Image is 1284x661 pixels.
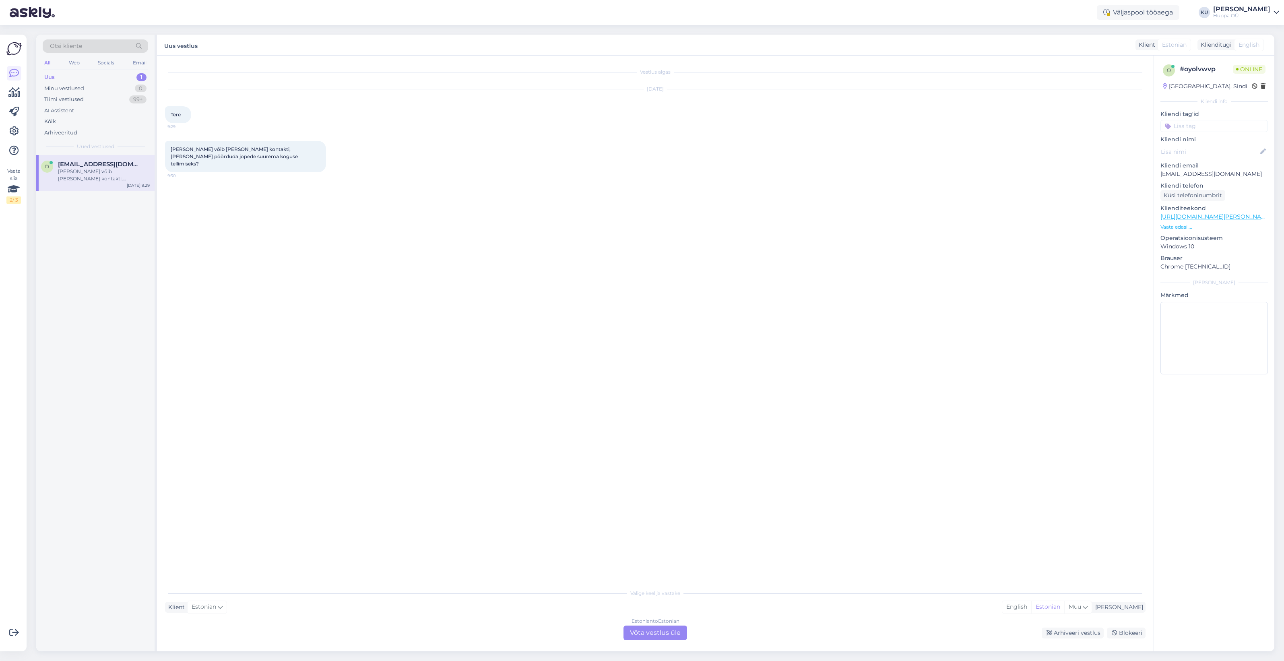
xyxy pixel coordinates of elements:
[127,182,150,188] div: [DATE] 9:29
[44,129,77,137] div: Arhiveeritud
[1160,135,1268,144] p: Kliendi nimi
[1160,204,1268,213] p: Klienditeekond
[1160,161,1268,170] p: Kliendi email
[1160,213,1272,220] a: [URL][DOMAIN_NAME][PERSON_NAME]
[1213,6,1279,19] a: [PERSON_NAME]Huppa OÜ
[1160,182,1268,190] p: Kliendi telefon
[1160,234,1268,242] p: Operatsioonisüsteem
[136,73,147,81] div: 1
[1197,41,1232,49] div: Klienditugi
[45,163,49,169] span: d
[1167,67,1171,73] span: o
[1239,41,1259,49] span: English
[44,107,74,115] div: AI Assistent
[1160,291,1268,300] p: Märkmed
[1160,242,1268,251] p: Windows 10
[171,112,181,118] span: Tere
[131,58,148,68] div: Email
[1160,110,1268,118] p: Kliendi tag'id
[165,85,1146,93] div: [DATE]
[171,146,299,167] span: [PERSON_NAME] võib [PERSON_NAME] kontakti, [PERSON_NAME] pöörduda jopede suurema koguse tellimiseks?
[1162,41,1187,49] span: Estonian
[1233,65,1265,74] span: Online
[1092,603,1143,611] div: [PERSON_NAME]
[77,143,114,150] span: Uued vestlused
[1160,170,1268,178] p: [EMAIL_ADDRESS][DOMAIN_NAME]
[1199,7,1210,18] div: KU
[1042,628,1104,638] div: Arhiveeri vestlus
[44,85,84,93] div: Minu vestlused
[44,118,56,126] div: Kõik
[1180,64,1233,74] div: # oyolvwvp
[1031,601,1064,613] div: Estonian
[1160,190,1225,201] div: Küsi telefoninumbrit
[1002,601,1031,613] div: English
[1160,279,1268,286] div: [PERSON_NAME]
[192,603,216,611] span: Estonian
[623,626,687,640] div: Võta vestlus üle
[6,167,21,204] div: Vaata siia
[44,73,55,81] div: Uus
[6,41,22,56] img: Askly Logo
[165,68,1146,76] div: Vestlus algas
[1160,262,1268,271] p: Chrome [TECHNICAL_ID]
[1213,12,1270,19] div: Huppa OÜ
[135,85,147,93] div: 0
[96,58,116,68] div: Socials
[1160,223,1268,231] p: Vaata edasi ...
[1161,147,1259,156] input: Lisa nimi
[1160,120,1268,132] input: Lisa tag
[1107,628,1146,638] div: Blokeeri
[167,173,198,179] span: 9:30
[167,124,198,130] span: 9:29
[50,42,82,50] span: Otsi kliente
[58,161,142,168] span: direktorkroll@tamsalu.ee
[6,196,21,204] div: 2 / 3
[1160,254,1268,262] p: Brauser
[165,603,185,611] div: Klient
[165,590,1146,597] div: Valige keel ja vastake
[1135,41,1155,49] div: Klient
[1213,6,1270,12] div: [PERSON_NAME]
[1160,98,1268,105] div: Kliendi info
[67,58,81,68] div: Web
[129,95,147,103] div: 99+
[1069,603,1081,610] span: Muu
[1097,5,1179,20] div: Väljaspool tööaega
[1163,82,1247,91] div: [GEOGRAPHIC_DATA], Sindi
[164,39,198,50] label: Uus vestlus
[58,168,150,182] div: [PERSON_NAME] võib [PERSON_NAME] kontakti, [PERSON_NAME] pöörduda jopede suurema koguse tellimiseks?
[43,58,52,68] div: All
[44,95,84,103] div: Tiimi vestlused
[632,618,679,625] div: Estonian to Estonian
